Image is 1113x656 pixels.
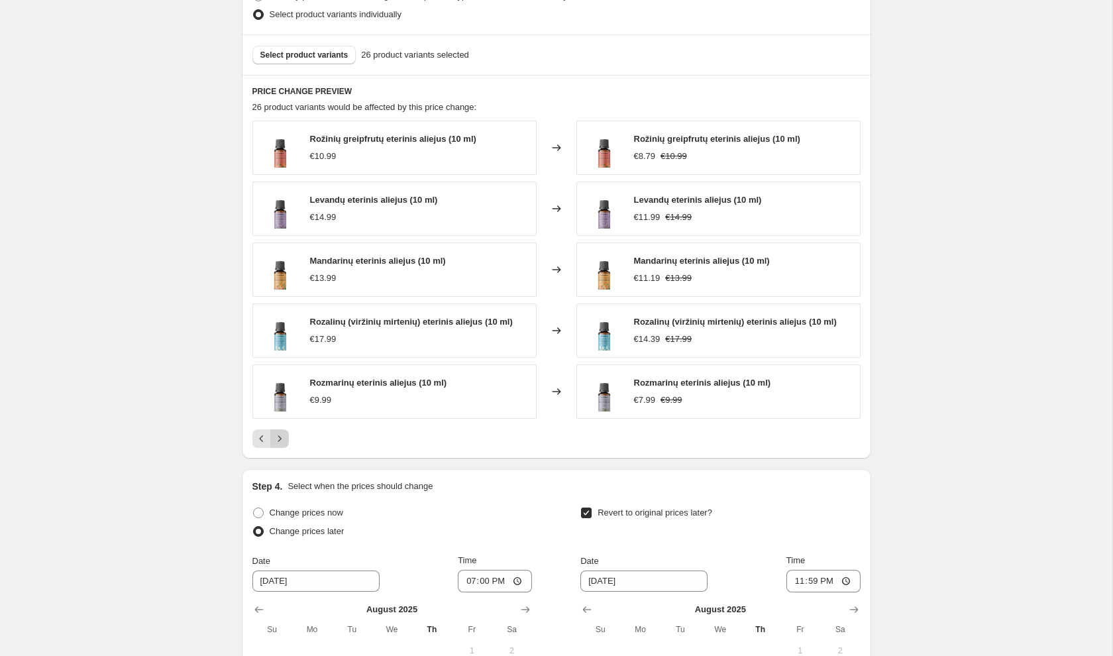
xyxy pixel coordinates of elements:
span: Su [258,624,287,635]
img: aromama_900x1200_eterinis_aliejus_Levanda_Mockup_LT_810a6375-1ccb-425b-821e-a9614bf9337f_80x.png [584,189,623,229]
img: aromama_900x1200_eterinis_aliejus_Mandarinas_Mockup_LT_d1096d3b-1f6f-4634-9b85-d8e183a1509d_80x.png [584,250,623,290]
span: Change prices later [270,526,344,536]
span: Revert to original prices later? [598,508,712,518]
div: €13.99 [310,272,337,285]
button: Show previous month, July 2025 [578,600,596,619]
strike: €10.99 [661,150,687,163]
img: aromama_900x1200_eterinis_aliejus_Mandarinas_Mockup_LT_d1096d3b-1f6f-4634-9b85-d8e183a1509d_80x.png [260,250,299,290]
button: Next [270,429,289,448]
span: Date [580,556,598,566]
span: We [377,624,406,635]
th: Saturday [820,619,860,640]
input: 12:00 [786,570,861,592]
span: 1 [786,645,815,656]
span: We [706,624,735,635]
nav: Pagination [252,429,289,448]
span: Mandarinų eterinis aliejus (10 ml) [634,256,770,266]
img: aromama_900x1200_hidrolatai_rozmarinas_Mockup_LT_74184b4e-b6bd-49bc-b233-55c2f47392dd_80x.png [584,372,623,411]
input: 8/14/2025 [252,571,380,592]
span: Sa [497,624,526,635]
span: 1 [457,645,486,656]
span: Mandarinų eterinis aliejus (10 ml) [310,256,446,266]
h6: PRICE CHANGE PREVIEW [252,86,861,97]
th: Friday [780,619,820,640]
button: Show previous month, July 2025 [250,600,268,619]
span: Rožinių greipfrutų eterinis aliejus (10 ml) [310,134,476,144]
span: Select product variants individually [270,9,401,19]
span: Change prices now [270,508,343,518]
th: Saturday [492,619,531,640]
div: €11.99 [634,211,661,224]
div: €10.99 [310,150,337,163]
img: aromama_900x1200_eterinis_aliejus_Levanda_Mockup_LT_810a6375-1ccb-425b-821e-a9614bf9337f_80x.png [260,189,299,229]
input: 12:00 [458,570,532,592]
span: Fr [786,624,815,635]
div: €11.19 [634,272,661,285]
th: Wednesday [372,619,411,640]
span: Rozmarinų eterinis aliejus (10 ml) [310,378,447,388]
img: aromama_900x1200_hidrolatai_rozalina_mockup_LT_5db10e3c-acef-433c-aac2-90e7ed79bc55_80x.png [260,311,299,351]
strike: €14.99 [665,211,692,224]
span: Rožinių greipfrutų eterinis aliejus (10 ml) [634,134,800,144]
th: Sunday [252,619,292,640]
th: Friday [452,619,492,640]
span: Sa [825,624,855,635]
span: Rozalinų (viržinių mirtenių) eterinis aliejus (10 ml) [310,317,513,327]
span: Time [458,555,476,565]
button: Previous [252,429,271,448]
strike: €9.99 [661,394,682,407]
span: Fr [457,624,486,635]
span: Th [745,624,774,635]
span: 26 product variants would be affected by this price change: [252,102,477,112]
th: Thursday [740,619,780,640]
span: Time [786,555,805,565]
span: Th [417,624,447,635]
span: Mo [297,624,327,635]
span: Levandų eterinis aliejus (10 ml) [310,195,438,205]
h2: Step 4. [252,480,283,493]
div: €8.79 [634,150,656,163]
th: Wednesday [700,619,740,640]
span: Levandų eterinis aliejus (10 ml) [634,195,762,205]
div: €17.99 [310,333,337,346]
th: Monday [621,619,661,640]
th: Monday [292,619,332,640]
span: Su [586,624,615,635]
span: Mo [626,624,655,635]
span: Rozmarinų eterinis aliejus (10 ml) [634,378,771,388]
input: 8/14/2025 [580,571,708,592]
span: 2 [825,645,855,656]
span: 26 product variants selected [361,48,469,62]
th: Tuesday [661,619,700,640]
span: Tu [337,624,366,635]
span: Tu [666,624,695,635]
div: €14.99 [310,211,337,224]
img: aromama_900x1200_hidrolatai_rozmarinas_Mockup_LT_74184b4e-b6bd-49bc-b233-55c2f47392dd_80x.png [260,372,299,411]
button: Show next month, September 2025 [845,600,863,619]
img: aromama_Rozinis-greipfrutas_ea_80x.png [260,128,299,168]
span: Date [252,556,270,566]
strike: €13.99 [665,272,692,285]
div: €9.99 [310,394,332,407]
span: 2 [497,645,526,656]
div: €14.39 [634,333,661,346]
div: €7.99 [634,394,656,407]
strike: €17.99 [665,333,692,346]
span: Select product variants [260,50,348,60]
th: Tuesday [332,619,372,640]
button: Show next month, September 2025 [516,600,535,619]
img: aromama_900x1200_hidrolatai_rozalina_mockup_LT_5db10e3c-acef-433c-aac2-90e7ed79bc55_80x.png [584,311,623,351]
p: Select when the prices should change [288,480,433,493]
th: Thursday [412,619,452,640]
img: aromama_Rozinis-greipfrutas_ea_80x.png [584,128,623,168]
button: Select product variants [252,46,356,64]
span: Rozalinų (viržinių mirtenių) eterinis aliejus (10 ml) [634,317,837,327]
th: Sunday [580,619,620,640]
